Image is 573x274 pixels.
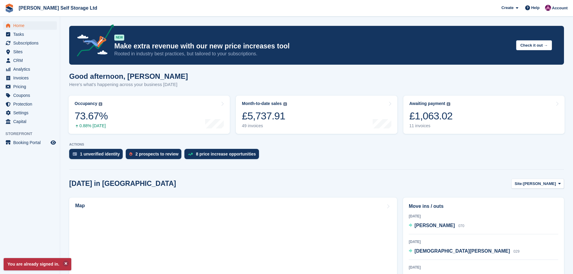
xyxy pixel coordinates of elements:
span: Protection [13,100,49,108]
div: [DATE] [409,239,558,245]
span: 029 [513,249,519,254]
span: Coupons [13,91,49,100]
h1: Good afternoon, [PERSON_NAME] [69,72,188,80]
span: Analytics [13,65,49,73]
div: 49 invoices [242,123,287,128]
span: Invoices [13,74,49,82]
a: [PERSON_NAME] Self Storage Ltd [16,3,100,13]
p: Here's what's happening across your business [DATE] [69,81,188,88]
button: Check it out → [516,40,552,50]
div: 73.67% [75,110,108,122]
a: menu [3,21,57,30]
img: Lydia Wild [545,5,551,11]
p: Make extra revenue with our new price increases tool [114,42,511,51]
span: Create [501,5,513,11]
a: [DEMOGRAPHIC_DATA][PERSON_NAME] 029 [409,248,519,255]
h2: [DATE] in [GEOGRAPHIC_DATA] [69,180,176,188]
a: menu [3,30,57,38]
span: Storefront [5,131,60,137]
span: Pricing [13,82,49,91]
span: Help [531,5,540,11]
div: £5,737.91 [242,110,287,122]
a: Occupancy 73.67% 0.88% [DATE] [69,96,230,134]
a: 1 unverified identity [69,149,126,162]
div: Awaiting payment [409,101,445,106]
h2: Move ins / outs [409,203,558,210]
a: menu [3,82,57,91]
a: Awaiting payment £1,063.02 11 invoices [403,96,565,134]
a: menu [3,48,57,56]
a: menu [3,117,57,126]
span: CRM [13,56,49,65]
button: Site: [PERSON_NAME] [511,179,564,189]
div: [DATE] [409,214,558,219]
img: stora-icon-8386f47178a22dfd0bd8f6a31ec36ba5ce8667c1dd55bd0f319d3a0aa187defe.svg [5,4,14,13]
span: Home [13,21,49,30]
div: Month-to-date sales [242,101,282,106]
p: You are already signed in. [4,258,71,270]
span: 070 [458,224,464,228]
div: 11 invoices [409,123,453,128]
a: 8 price increase opportunities [184,149,262,162]
img: prospect-51fa495bee0391a8d652442698ab0144808aea92771e9ea1ae160a38d050c398.svg [129,152,132,156]
a: menu [3,39,57,47]
p: Rooted in industry best practices, but tailored to your subscriptions. [114,51,511,57]
div: Occupancy [75,101,97,106]
a: [PERSON_NAME] 070 [409,222,464,230]
span: [DEMOGRAPHIC_DATA][PERSON_NAME] [414,248,510,254]
span: Sites [13,48,49,56]
span: Account [552,5,568,11]
span: Tasks [13,30,49,38]
img: icon-info-grey-7440780725fd019a000dd9b08b2336e03edf1995a4989e88bcd33f0948082b44.svg [99,102,102,106]
a: menu [3,65,57,73]
img: price_increase_opportunities-93ffe204e8149a01c8c9dc8f82e8f89637d9d84a8eef4429ea346261dce0b2c0.svg [188,153,193,155]
div: 1 unverified identity [80,152,120,156]
span: Site: [515,181,523,187]
a: 2 prospects to review [126,149,184,162]
a: Month-to-date sales £5,737.91 49 invoices [236,96,397,134]
span: Subscriptions [13,39,49,47]
img: verify_identity-adf6edd0f0f0b5bbfe63781bf79b02c33cf7c696d77639b501bdc392416b5a36.svg [73,152,77,156]
span: Capital [13,117,49,126]
a: menu [3,138,57,147]
span: Settings [13,109,49,117]
p: ACTIONS [69,143,564,146]
span: Booking Portal [13,138,49,147]
div: NEW [114,35,124,41]
a: menu [3,74,57,82]
div: 2 prospects to review [135,152,178,156]
div: [DATE] [409,265,558,270]
img: icon-info-grey-7440780725fd019a000dd9b08b2336e03edf1995a4989e88bcd33f0948082b44.svg [447,102,450,106]
h2: Map [75,203,85,208]
a: menu [3,109,57,117]
img: price-adjustments-announcement-icon-8257ccfd72463d97f412b2fc003d46551f7dbcb40ab6d574587a9cd5c0d94... [72,24,114,59]
a: menu [3,100,57,108]
span: [PERSON_NAME] [414,223,455,228]
div: 8 price increase opportunities [196,152,256,156]
span: [PERSON_NAME] [523,181,556,187]
a: Preview store [50,139,57,146]
img: icon-info-grey-7440780725fd019a000dd9b08b2336e03edf1995a4989e88bcd33f0948082b44.svg [283,102,287,106]
a: menu [3,91,57,100]
div: £1,063.02 [409,110,453,122]
a: menu [3,56,57,65]
div: 0.88% [DATE] [75,123,108,128]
